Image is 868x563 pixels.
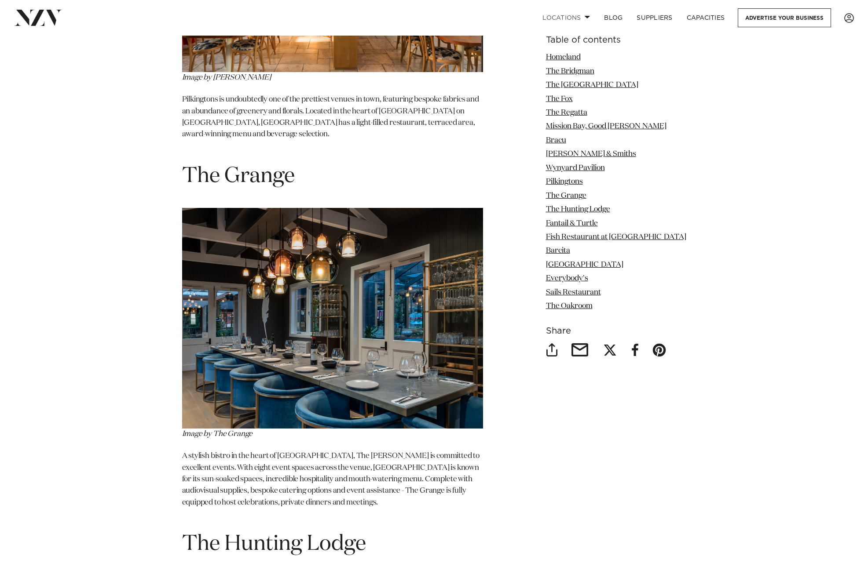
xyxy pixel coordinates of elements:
a: Homeland [546,54,581,61]
a: The Grange [546,192,586,199]
p: A stylish bistro in the heart of [GEOGRAPHIC_DATA], The [PERSON_NAME] is committed to excellent e... [182,450,483,520]
a: Fantail & Turtle [546,219,598,227]
span: The Grange [182,166,295,187]
a: Bracu [546,137,566,144]
a: The Regatta [546,109,587,116]
a: Wynyard Pavilion [546,164,605,172]
a: Mission Bay, Good [PERSON_NAME] [546,123,667,130]
a: The Bridgman [546,67,594,75]
a: Fish Restaurant at [GEOGRAPHIC_DATA] [546,233,686,241]
img: nzv-logo.png [14,10,62,25]
a: [PERSON_NAME] & Smiths [546,150,636,158]
a: [GEOGRAPHIC_DATA] [546,261,623,269]
h6: Share [546,326,686,335]
a: The Fox [546,95,573,102]
a: The Oakroom [546,302,593,310]
span: Image by The Grange [182,430,253,438]
span: Image by [PERSON_NAME] [182,74,271,81]
h6: Table of contents [546,36,686,45]
a: The [GEOGRAPHIC_DATA] [546,81,638,89]
a: SUPPLIERS [630,8,679,27]
a: BLOG [597,8,630,27]
span: The Hunting Lodge [182,534,366,555]
p: Pilkingtons is undoubtedly one of the prettiest venues in town, featuring bespoke fabrics and an ... [182,94,483,152]
a: Barcita [546,247,570,254]
a: Everybody's [546,275,588,282]
a: Capacities [680,8,732,27]
a: The Hunting Lodge [546,206,610,213]
a: Sails Restaurant [546,288,601,296]
a: Advertise your business [738,8,831,27]
a: Locations [535,8,597,27]
a: Pilkingtons [546,178,583,185]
